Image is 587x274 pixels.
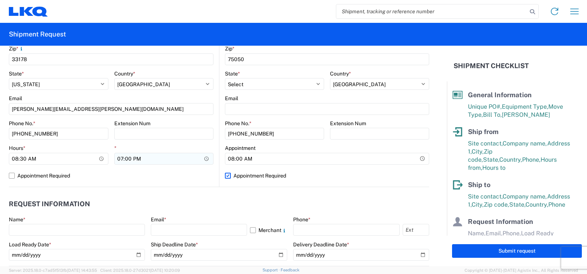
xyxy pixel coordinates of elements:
[225,145,256,151] label: Appointment
[281,268,299,272] a: Feedback
[9,200,90,208] h2: Request Information
[225,70,240,77] label: State
[225,120,251,127] label: Phone No.
[468,181,490,189] span: Ship to
[482,164,506,171] span: Hours to
[9,268,97,273] span: Server: 2025.18.0-c7ad5f513fb
[472,148,484,155] span: City,
[468,218,533,225] span: Request Information
[151,216,166,223] label: Email
[503,140,547,147] span: Company name,
[225,45,235,52] label: Zip
[548,201,565,208] span: Phone
[330,70,351,77] label: Country
[468,91,532,99] span: General Information
[503,193,547,200] span: Company name,
[454,62,529,70] h2: Shipment Checklist
[502,111,550,118] span: [PERSON_NAME]
[263,268,281,272] a: Support
[9,241,51,248] label: Load Ready Date
[9,120,35,127] label: Phone No.
[525,201,548,208] span: Country,
[468,230,486,237] span: Name,
[468,103,502,110] span: Unique PO#,
[9,145,25,151] label: Hours
[499,156,522,163] span: Country,
[114,120,150,127] label: Extension Num
[9,45,24,52] label: Zip
[225,170,429,182] label: Appointment Required
[403,224,429,236] input: Ext
[468,140,503,147] span: Site contact,
[468,128,499,136] span: Ship from
[9,216,25,223] label: Name
[452,244,582,258] button: Submit request
[336,4,527,18] input: Shipment, tracking or reference number
[9,95,22,102] label: Email
[483,156,499,163] span: State,
[250,224,287,236] label: Merchant
[502,103,548,110] span: Equipment Type,
[9,30,66,39] h2: Shipment Request
[151,241,198,248] label: Ship Deadline Date
[114,70,135,77] label: Country
[509,201,525,208] span: State,
[100,268,180,273] span: Client: 2025.18.0-27d3021
[225,95,238,102] label: Email
[472,201,484,208] span: City,
[503,230,521,237] span: Phone,
[483,111,502,118] span: Bill To,
[465,267,578,274] span: Copyright © [DATE]-[DATE] Agistix Inc., All Rights Reserved
[522,156,541,163] span: Phone,
[9,70,24,77] label: State
[150,268,180,273] span: [DATE] 10:20:09
[9,170,213,182] label: Appointment Required
[486,230,503,237] span: Email,
[293,241,349,248] label: Delivery Deadline Date
[468,193,503,200] span: Site contact,
[293,216,310,223] label: Phone
[330,120,366,127] label: Extension Num
[484,201,509,208] span: Zip code,
[67,268,97,273] span: [DATE] 14:43:55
